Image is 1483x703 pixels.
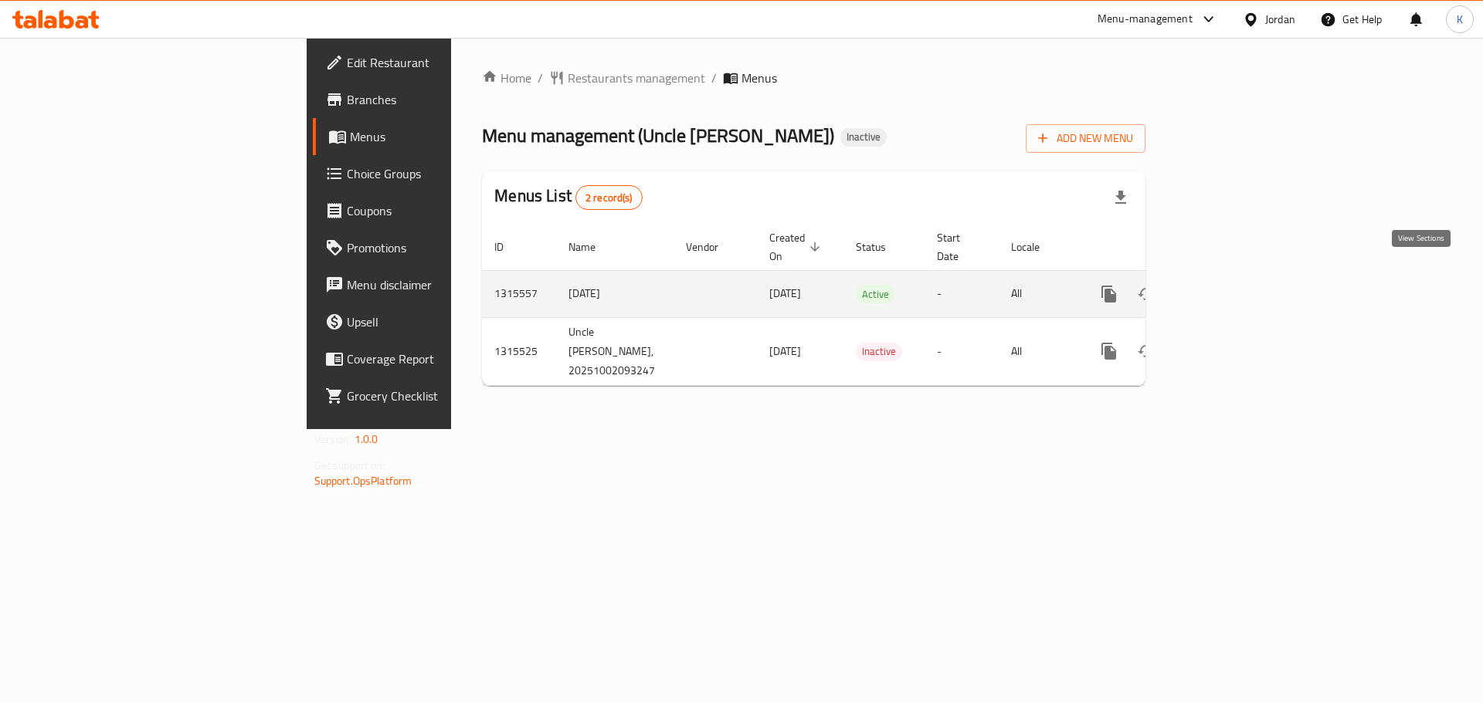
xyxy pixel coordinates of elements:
[350,127,542,146] span: Menus
[313,229,555,266] a: Promotions
[1128,333,1165,370] button: Change Status
[711,69,717,87] li: /
[1078,224,1251,271] th: Actions
[856,343,902,360] span: Inactive
[314,471,412,491] a: Support.OpsPlatform
[937,228,980,265] span: Start Date
[314,455,385,475] span: Get support on:
[347,313,542,331] span: Upsell
[575,185,643,210] div: Total records count
[856,238,906,256] span: Status
[347,164,542,183] span: Choice Groups
[313,192,555,229] a: Coupons
[925,317,999,385] td: -
[576,191,642,205] span: 2 record(s)
[347,201,542,220] span: Coupons
[313,266,555,303] a: Menu disclaimer
[568,238,616,256] span: Name
[313,118,555,155] a: Menus
[999,270,1078,317] td: All
[313,340,555,377] a: Coverage Report
[355,429,378,449] span: 1.0.0
[313,155,555,192] a: Choice Groups
[494,238,524,256] span: ID
[347,90,542,109] span: Branches
[769,341,801,361] span: [DATE]
[313,81,555,118] a: Branches
[556,317,674,385] td: Uncle [PERSON_NAME], 20251002093247
[686,238,738,256] span: Vendor
[769,283,801,303] span: [DATE]
[840,130,887,144] span: Inactive
[741,69,777,87] span: Menus
[314,429,352,449] span: Version:
[482,224,1251,386] table: enhanced table
[313,377,555,414] a: Grocery Checklist
[1091,333,1128,370] button: more
[1457,11,1463,28] span: K
[1265,11,1295,28] div: Jordan
[347,350,542,368] span: Coverage Report
[769,228,825,265] span: Created On
[313,303,555,340] a: Upsell
[1102,179,1139,216] div: Export file
[494,184,642,210] h2: Menus List
[840,128,887,147] div: Inactive
[925,270,999,317] td: -
[1038,129,1133,148] span: Add New Menu
[347,275,542,294] span: Menu disclaimer
[313,44,555,81] a: Edit Restaurant
[556,270,674,317] td: [DATE]
[1026,124,1145,153] button: Add New Menu
[1098,10,1193,29] div: Menu-management
[482,118,834,153] span: Menu management ( Uncle [PERSON_NAME] )
[1011,238,1060,256] span: Locale
[347,238,542,257] span: Promotions
[482,69,1145,87] nav: breadcrumb
[347,53,542,72] span: Edit Restaurant
[999,317,1078,385] td: All
[347,387,542,405] span: Grocery Checklist
[1091,275,1128,313] button: more
[549,69,705,87] a: Restaurants management
[856,286,895,303] span: Active
[568,69,705,87] span: Restaurants management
